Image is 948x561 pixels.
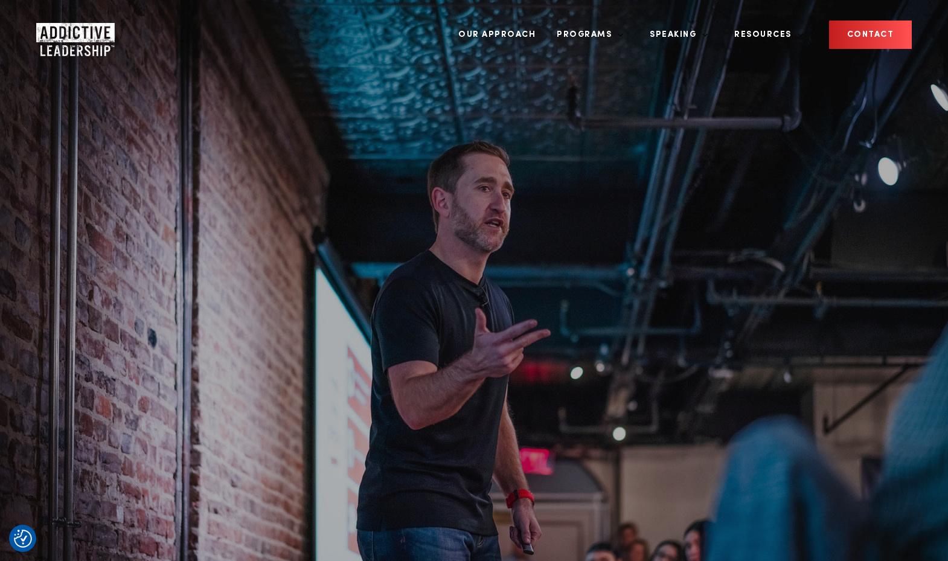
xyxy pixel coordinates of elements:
a: Speaking [641,12,708,57]
a: Our Approach [449,12,545,57]
button: Consent Preferences [14,530,32,548]
a: Programs [548,12,624,57]
a: Contact [829,21,912,49]
a: Resources [725,12,804,57]
a: Home [36,23,109,47]
img: Revisit consent button [14,530,32,548]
